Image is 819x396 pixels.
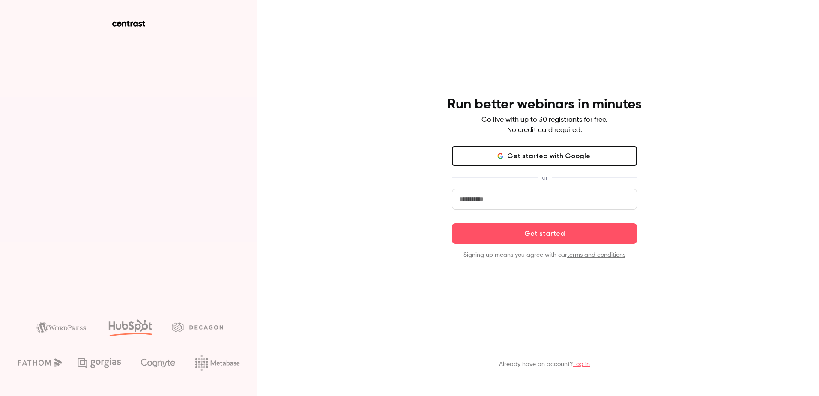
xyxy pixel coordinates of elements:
[447,96,642,113] h4: Run better webinars in minutes
[499,360,590,369] p: Already have an account?
[573,361,590,367] a: Log in
[452,251,637,259] p: Signing up means you agree with our
[481,115,607,135] p: Go live with up to 30 registrants for free. No credit card required.
[172,322,223,332] img: decagon
[567,252,625,258] a: terms and conditions
[452,146,637,166] button: Get started with Google
[452,223,637,244] button: Get started
[538,173,552,182] span: or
